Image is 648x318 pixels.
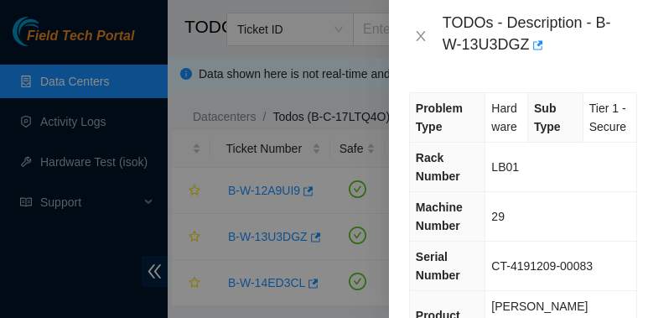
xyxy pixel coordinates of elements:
[534,102,561,133] span: Sub Type
[416,250,460,282] span: Serial Number
[491,102,516,133] span: Hardware
[416,151,460,183] span: Rack Number
[589,102,626,133] span: Tier 1 - Secure
[443,13,628,59] div: TODOs - Description - B-W-13U3DGZ
[491,210,505,223] span: 29
[414,29,428,43] span: close
[416,201,463,232] span: Machine Number
[491,160,519,174] span: LB01
[491,259,593,273] span: CT-4191209-00083
[416,102,463,133] span: Problem Type
[409,29,433,44] button: Close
